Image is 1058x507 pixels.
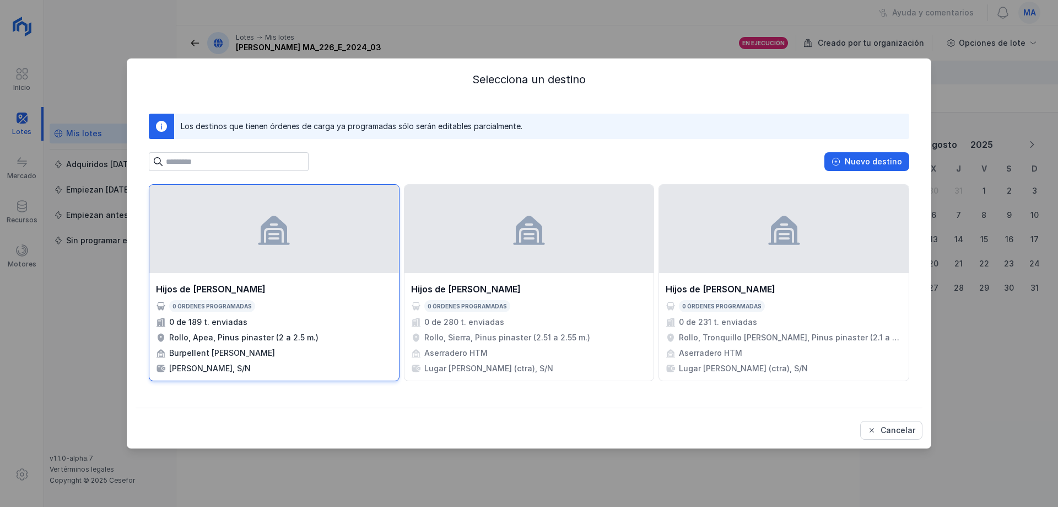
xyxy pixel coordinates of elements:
div: Rollo, Apea, Pinus pinaster (2 a 2.5 m.) [169,332,319,343]
div: Rollo, Tronquillo [PERSON_NAME], Pinus pinaster (2.1 a 2.55 m.) [679,332,902,343]
div: Burpellent [PERSON_NAME] [169,348,275,359]
div: Aserradero HTM [424,348,488,359]
div: Hijos de [PERSON_NAME] [666,282,775,296]
div: 0 órdenes programadas [172,302,252,310]
div: Selecciona un destino [136,72,922,87]
div: Rollo, Sierra, Pinus pinaster (2.51 a 2.55 m.) [424,332,590,343]
div: Los destinos que tienen órdenes de carga ya programadas sólo serán editables parcialmente. [181,121,522,132]
div: Cancelar [881,425,915,436]
div: Hijos de [PERSON_NAME] [411,282,521,296]
div: 0 órdenes programadas [428,302,507,310]
div: 0 de 189 t. enviadas [169,317,247,328]
div: [PERSON_NAME], S/N [169,363,251,374]
div: 0 órdenes programadas [682,302,762,310]
div: Hijos de [PERSON_NAME] [156,282,266,296]
button: Nuevo destino [824,152,909,171]
div: Lugar [PERSON_NAME] (ctra), S/N [679,363,808,374]
div: 0 de 280 t. enviadas [424,317,504,328]
div: Aserradero HTM [679,348,742,359]
div: Lugar [PERSON_NAME] (ctra), S/N [424,363,553,374]
button: Cancelar [860,421,922,440]
div: Nuevo destino [845,156,902,167]
div: 0 de 231 t. enviadas [679,317,757,328]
